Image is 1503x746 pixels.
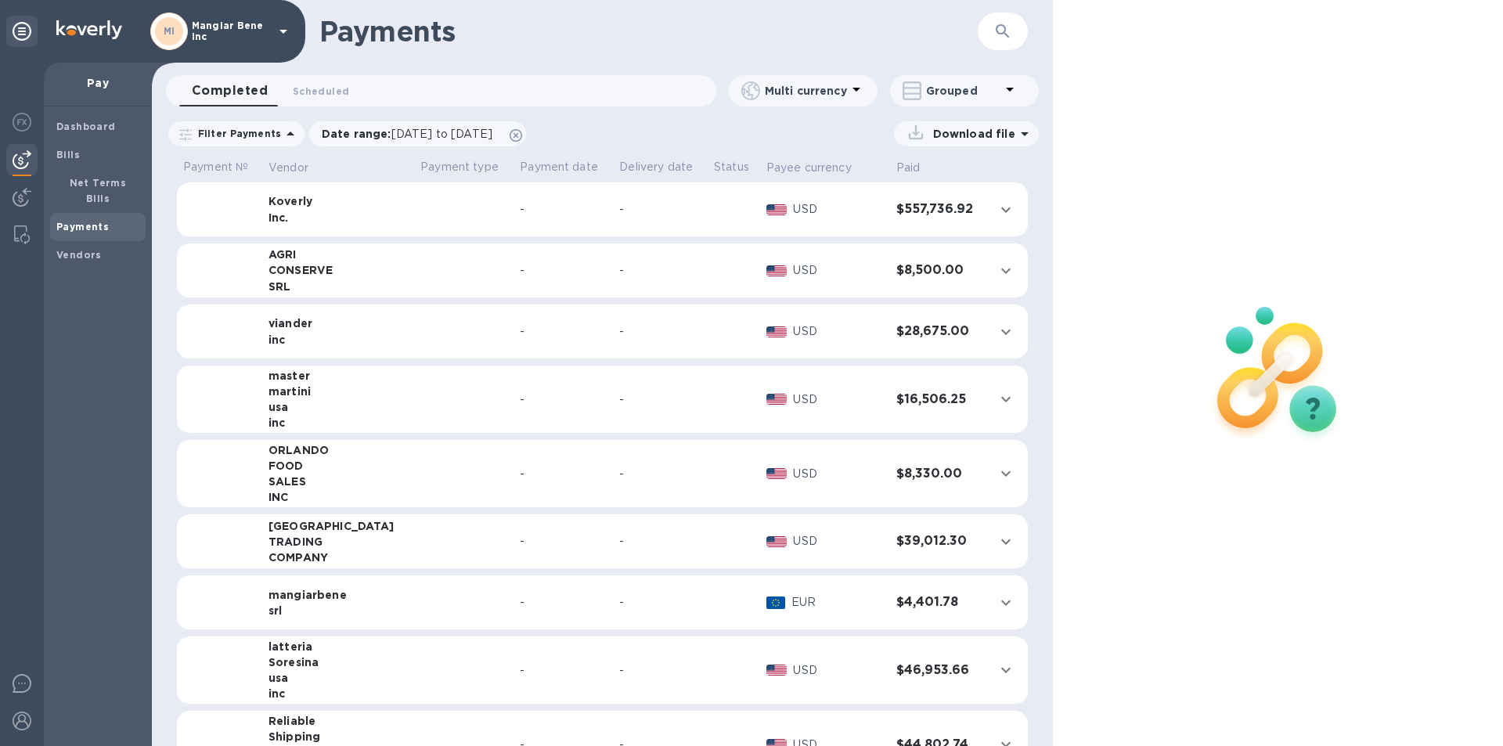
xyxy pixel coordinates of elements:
[994,259,1018,283] button: expand row
[793,391,883,408] p: USD
[619,662,701,679] div: -
[619,391,701,408] div: -
[766,394,788,405] img: USD
[322,126,500,142] p: Date range :
[619,533,701,550] div: -
[420,159,507,175] p: Payment type
[927,126,1015,142] p: Download file
[269,670,408,686] div: usa
[269,415,408,431] div: inc
[269,654,408,670] div: Soresina
[192,20,270,42] p: Mangiar Bene inc
[269,384,408,399] div: martini
[619,323,701,340] div: -
[56,121,116,132] b: Dashboard
[994,591,1018,614] button: expand row
[994,198,1018,222] button: expand row
[619,262,701,279] div: -
[520,262,607,279] div: -
[619,201,701,218] div: -
[766,265,788,276] img: USD
[269,518,408,534] div: [GEOGRAPHIC_DATA]
[714,159,754,175] p: Status
[269,262,408,278] div: CONSERVE
[269,550,408,565] div: COMPANY
[269,247,408,262] div: AGRI
[56,20,122,39] img: Logo
[619,594,701,611] div: -
[896,467,982,481] h3: $8,330.00
[269,332,408,348] div: inc
[269,193,408,209] div: Koverly
[269,713,408,729] div: Reliable
[619,466,701,482] div: -
[766,468,788,479] img: USD
[269,160,308,176] p: Vendor
[56,75,139,91] p: Pay
[896,202,982,217] h3: $557,736.92
[994,462,1018,485] button: expand row
[269,686,408,701] div: inc
[896,160,941,176] span: Paid
[520,391,607,408] div: -
[192,127,281,140] p: Filter Payments
[269,603,408,618] div: srl
[269,210,408,225] div: Inc.
[793,262,883,279] p: USD
[520,323,607,340] div: -
[793,466,883,482] p: USD
[520,159,607,175] p: Payment date
[391,128,492,140] span: [DATE] to [DATE]
[994,320,1018,344] button: expand row
[56,149,80,160] b: Bills
[994,387,1018,411] button: expand row
[994,658,1018,682] button: expand row
[269,315,408,331] div: viander
[520,533,607,550] div: -
[192,80,268,102] span: Completed
[793,662,883,679] p: USD
[766,326,788,337] img: USD
[269,399,408,415] div: usa
[70,177,127,204] b: Net Terms Bills
[269,534,408,550] div: TRADING
[13,113,31,132] img: Foreign exchange
[793,323,883,340] p: USD
[6,16,38,47] div: Unpin categories
[319,15,978,48] h1: Payments
[793,201,883,218] p: USD
[183,159,256,175] p: Payment №
[896,595,982,610] h3: $4,401.78
[309,121,526,146] div: Date range:[DATE] to [DATE]
[896,263,982,278] h3: $8,500.00
[896,392,982,407] h3: $16,506.25
[164,25,175,37] b: MI
[56,249,102,261] b: Vendors
[269,442,408,458] div: ORLANDO
[765,83,847,99] p: Multi currency
[994,530,1018,553] button: expand row
[269,729,408,744] div: Shipping
[269,489,408,505] div: INC
[520,466,607,482] div: -
[766,160,852,176] p: Payee currency
[520,201,607,218] div: -
[926,83,1000,99] p: Grouped
[766,204,788,215] img: USD
[269,639,408,654] div: latteria
[766,665,788,676] img: USD
[269,160,329,176] span: Vendor
[793,533,883,550] p: USD
[619,159,701,175] p: Delivery date
[791,594,884,611] p: EUR
[896,324,982,339] h3: $28,675.00
[293,83,349,99] span: Scheduled
[896,534,982,549] h3: $39,012.30
[896,160,921,176] p: Paid
[520,594,607,611] div: -
[269,474,408,489] div: SALES
[766,160,872,176] span: Payee currency
[269,458,408,474] div: FOOD
[896,663,982,678] h3: $46,953.66
[766,536,788,547] img: USD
